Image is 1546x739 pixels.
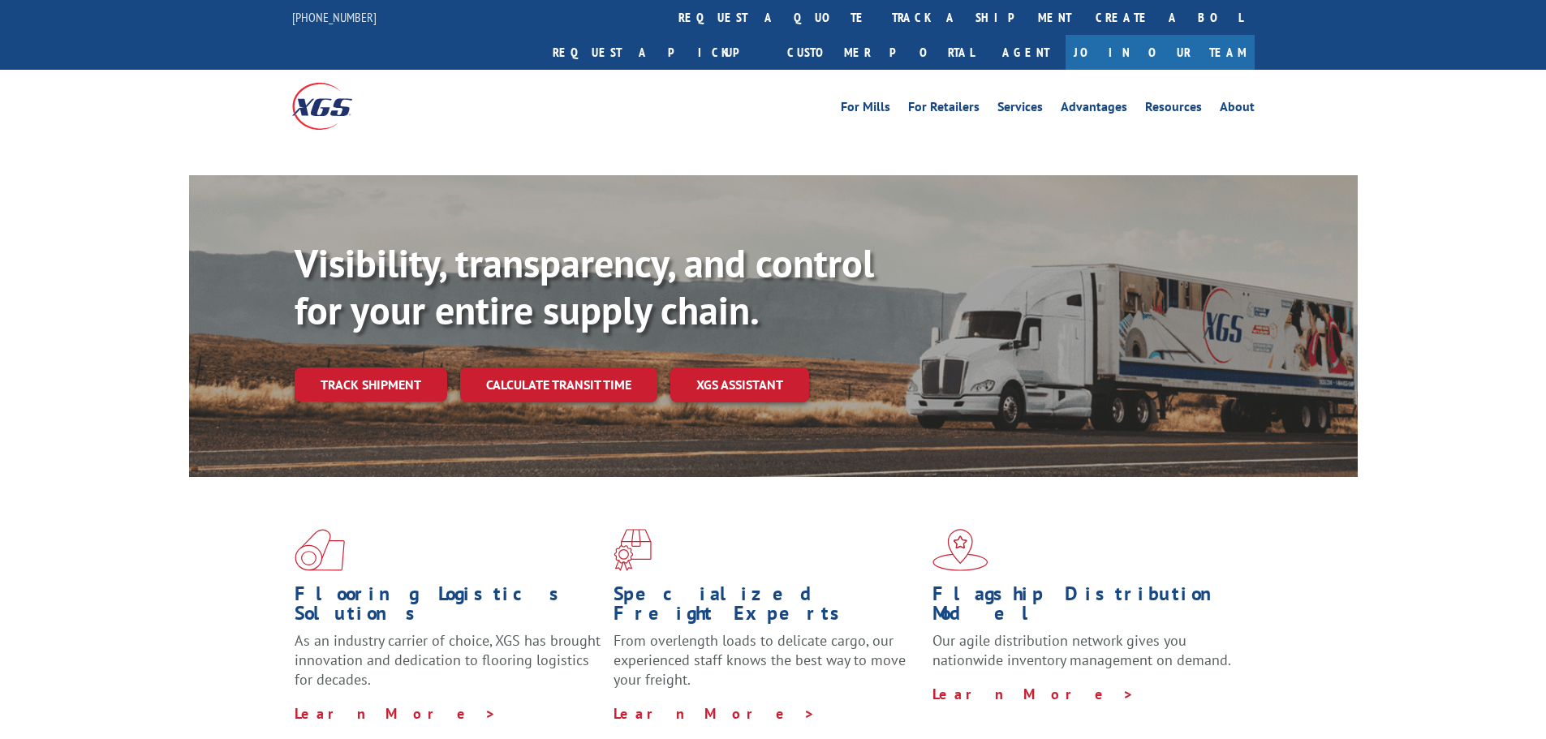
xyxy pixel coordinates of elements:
[614,529,652,571] img: xgs-icon-focused-on-flooring-red
[295,704,497,723] a: Learn More >
[1220,101,1255,118] a: About
[932,685,1135,703] a: Learn More >
[295,584,601,631] h1: Flooring Logistics Solutions
[295,367,447,402] a: Track shipment
[986,35,1066,70] a: Agent
[775,35,986,70] a: Customer Portal
[1066,35,1255,70] a: Join Our Team
[614,631,920,703] p: From overlength loads to delicate cargo, our experienced staff knows the best way to move your fr...
[932,529,988,571] img: xgs-icon-flagship-distribution-model-red
[540,35,775,70] a: Request a pickup
[295,529,345,571] img: xgs-icon-total-supply-chain-intelligence-red
[1145,101,1202,118] a: Resources
[908,101,980,118] a: For Retailers
[932,631,1231,669] span: Our agile distribution network gives you nationwide inventory management on demand.
[670,367,809,402] a: XGS ASSISTANT
[932,584,1239,631] h1: Flagship Distribution Model
[614,584,920,631] h1: Specialized Freight Experts
[292,9,377,25] a: [PHONE_NUMBER]
[614,704,816,723] a: Learn More >
[295,238,874,335] b: Visibility, transparency, and control for your entire supply chain.
[460,367,657,402] a: Calculate transit time
[295,631,601,689] span: As an industry carrier of choice, XGS has brought innovation and dedication to flooring logistics...
[841,101,890,118] a: For Mills
[1061,101,1127,118] a: Advantages
[997,101,1043,118] a: Services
